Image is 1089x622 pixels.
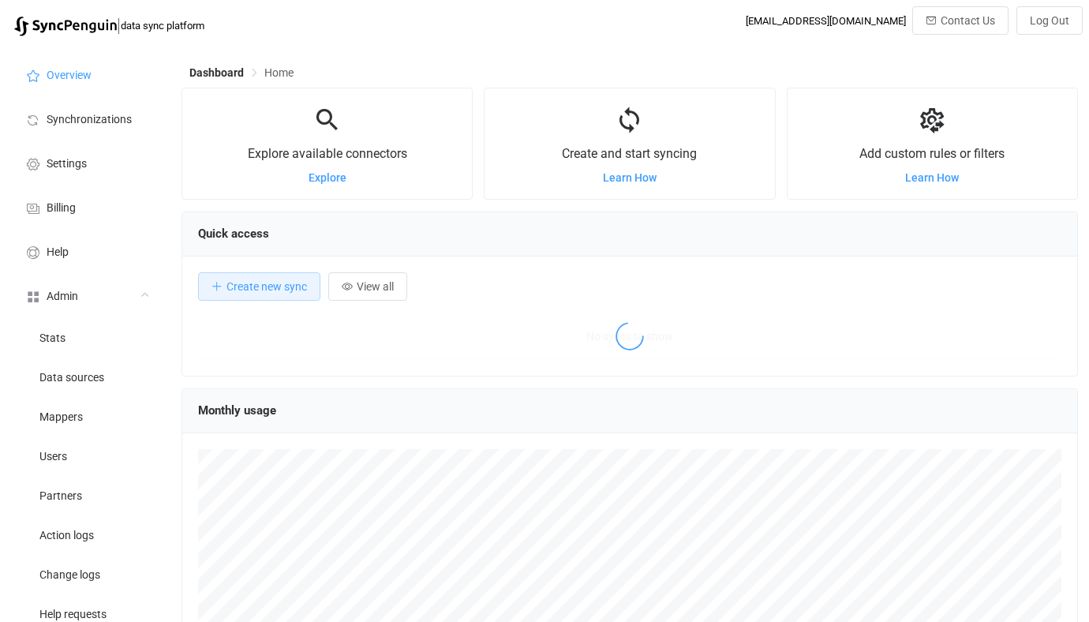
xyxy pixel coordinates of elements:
a: Settings [8,141,166,185]
button: Create new sync [198,272,320,301]
span: Log Out [1030,14,1069,27]
a: Learn How [905,171,959,184]
span: Change logs [39,569,100,582]
span: Settings [47,158,87,170]
span: Mappers [39,411,83,424]
span: Create new sync [226,280,307,293]
span: Partners [39,490,82,503]
span: Home [264,66,294,79]
span: Data sources [39,372,104,384]
span: Contact Us [941,14,995,27]
div: [EMAIL_ADDRESS][DOMAIN_NAME] [746,15,906,27]
span: Synchronizations [47,114,132,126]
a: Explore [309,171,346,184]
a: Users [8,436,166,475]
a: |data sync platform [14,14,204,36]
a: Overview [8,52,166,96]
span: Help requests [39,609,107,621]
span: Quick access [198,227,269,241]
span: Explore available connectors [248,146,407,161]
button: Log Out [1016,6,1083,35]
span: data sync platform [121,20,204,32]
span: Users [39,451,67,463]
img: syncpenguin.svg [14,17,117,36]
span: Monthly usage [198,403,276,418]
span: Overview [47,69,92,82]
span: Admin [47,290,78,303]
span: | [117,14,121,36]
a: Mappers [8,396,166,436]
span: Stats [39,332,65,345]
span: Create and start syncing [562,146,697,161]
span: Add custom rules or filters [859,146,1005,161]
span: Action logs [39,530,94,542]
a: Data sources [8,357,166,396]
span: Help [47,246,69,259]
button: View all [328,272,407,301]
a: Stats [8,317,166,357]
span: Dashboard [189,66,244,79]
a: Change logs [8,554,166,594]
a: Action logs [8,515,166,554]
button: Contact Us [912,6,1009,35]
a: Learn How [603,171,657,184]
a: Synchronizations [8,96,166,141]
span: View all [357,280,394,293]
div: Breadcrumb [189,67,294,78]
a: Billing [8,185,166,229]
a: Help [8,229,166,273]
span: Billing [47,202,76,215]
a: Partners [8,475,166,515]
